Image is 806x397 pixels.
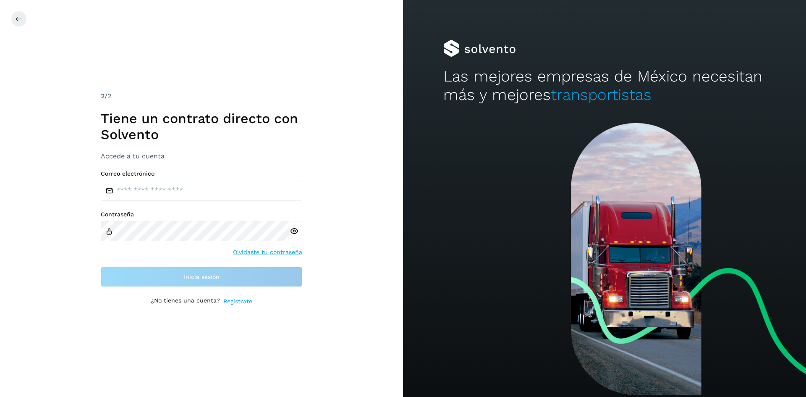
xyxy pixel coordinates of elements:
button: Inicia sesión [101,267,302,287]
h1: Tiene un contrato directo con Solvento [101,110,302,143]
h3: Accede a tu cuenta [101,152,302,160]
a: Regístrate [223,297,252,306]
label: Correo electrónico [101,170,302,177]
div: /2 [101,91,302,101]
p: ¿No tienes una cuenta? [151,297,220,306]
a: Olvidaste tu contraseña [233,248,302,257]
span: 2 [101,92,105,100]
h2: Las mejores empresas de México necesitan más y mejores [443,67,766,105]
label: Contraseña [101,211,302,218]
span: transportistas [551,86,652,104]
span: Inicia sesión [184,274,220,280]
